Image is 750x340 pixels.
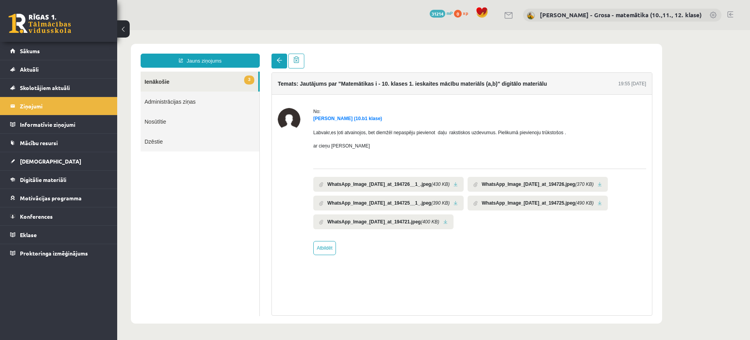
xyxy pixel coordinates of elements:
[364,169,458,176] b: WhatsApp_Image_[DATE]_at_194725.jpeg
[463,10,468,16] span: xp
[454,10,462,18] span: 0
[20,176,66,183] span: Digitālie materiāli
[210,188,304,195] b: WhatsApp_Image_[DATE]_at_194721.jpeg
[23,81,142,101] a: Nosūtītie
[23,101,142,121] a: Dzēstie
[196,86,265,91] a: [PERSON_NAME] (10.b1 klase)
[10,226,107,244] a: Eklase
[23,61,142,81] a: Administrācijas ziņas
[430,10,453,16] a: 31214 mP
[540,11,702,19] a: [PERSON_NAME] - Grosa - matemātika (10.,11., 12. klase)
[10,152,107,170] a: [DEMOGRAPHIC_DATA]
[20,250,88,257] span: Proktoringa izmēģinājums
[10,134,107,152] a: Mācību resursi
[20,213,53,220] span: Konferences
[10,189,107,207] a: Motivācijas programma
[20,158,81,165] span: [DEMOGRAPHIC_DATA]
[430,10,445,18] span: 31214
[10,42,107,60] a: Sākums
[196,78,529,85] div: No:
[20,139,58,146] span: Mācību resursi
[196,99,529,106] p: Labvakr,es ļoti atvainojos, bet diemžēl nepaspēju pievienot daļu rakstiskos uzdevumus. Pielikumā ...
[10,207,107,225] a: Konferences
[196,112,529,119] p: ar cieņu [PERSON_NAME]
[454,10,472,16] a: 0 xp
[23,23,143,38] a: Jauns ziņojums
[127,45,137,54] span: 3
[196,211,219,225] a: Atbildēt
[10,115,107,133] a: Informatīvie ziņojumi
[446,10,453,16] span: mP
[210,169,314,176] b: WhatsApp_Image_[DATE]_at_194725__1_.jpeg
[161,50,430,57] h4: Temats: Jautājums par "Matemātikas i - 10. klases 1. ieskaites mācību materiāls (a,b)" digitālo m...
[161,78,183,101] img: Jānis Gleizds
[304,188,322,195] i: (400 KB)
[20,231,37,238] span: Eklase
[10,97,107,115] a: Ziņojumi
[501,50,529,57] div: 19:55 [DATE]
[314,151,332,158] i: (430 KB)
[10,244,107,262] a: Proktoringa izmēģinājums
[10,79,107,97] a: Skolotājiem aktuāli
[314,169,332,176] i: (390 KB)
[20,84,70,91] span: Skolotājiem aktuāli
[20,66,39,73] span: Aktuāli
[20,47,40,54] span: Sākums
[364,151,458,158] b: WhatsApp_Image_[DATE]_at_194726.jpeg
[458,151,476,158] i: (370 KB)
[20,115,107,133] legend: Informatīvie ziņojumi
[20,194,82,201] span: Motivācijas programma
[20,97,107,115] legend: Ziņojumi
[9,14,71,33] a: Rīgas 1. Tālmācības vidusskola
[10,60,107,78] a: Aktuāli
[10,171,107,189] a: Digitālie materiāli
[23,41,141,61] a: 3Ienākošie
[458,169,476,176] i: (490 KB)
[527,12,535,20] img: Laima Tukāne - Grosa - matemātika (10.,11., 12. klase)
[210,151,314,158] b: WhatsApp_Image_[DATE]_at_194726__1_.jpeg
